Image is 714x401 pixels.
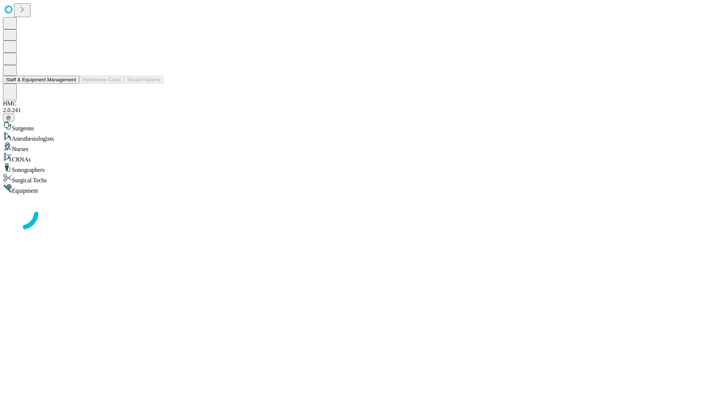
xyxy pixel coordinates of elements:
[3,184,711,194] div: Equipment
[3,153,711,163] div: CRNAs
[6,115,11,120] span: @
[3,173,711,184] div: Surgical Techs
[3,76,79,84] button: Staff & Equipment Management
[3,121,711,132] div: Surgeons
[3,132,711,142] div: Anesthesiologists
[3,142,711,153] div: Nurses
[3,100,711,107] div: HMC
[124,76,163,84] button: Tenant Params
[3,114,14,121] button: @
[3,107,711,114] div: 2.0.241
[3,163,711,173] div: Sonographers
[79,76,124,84] button: Preference Cards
